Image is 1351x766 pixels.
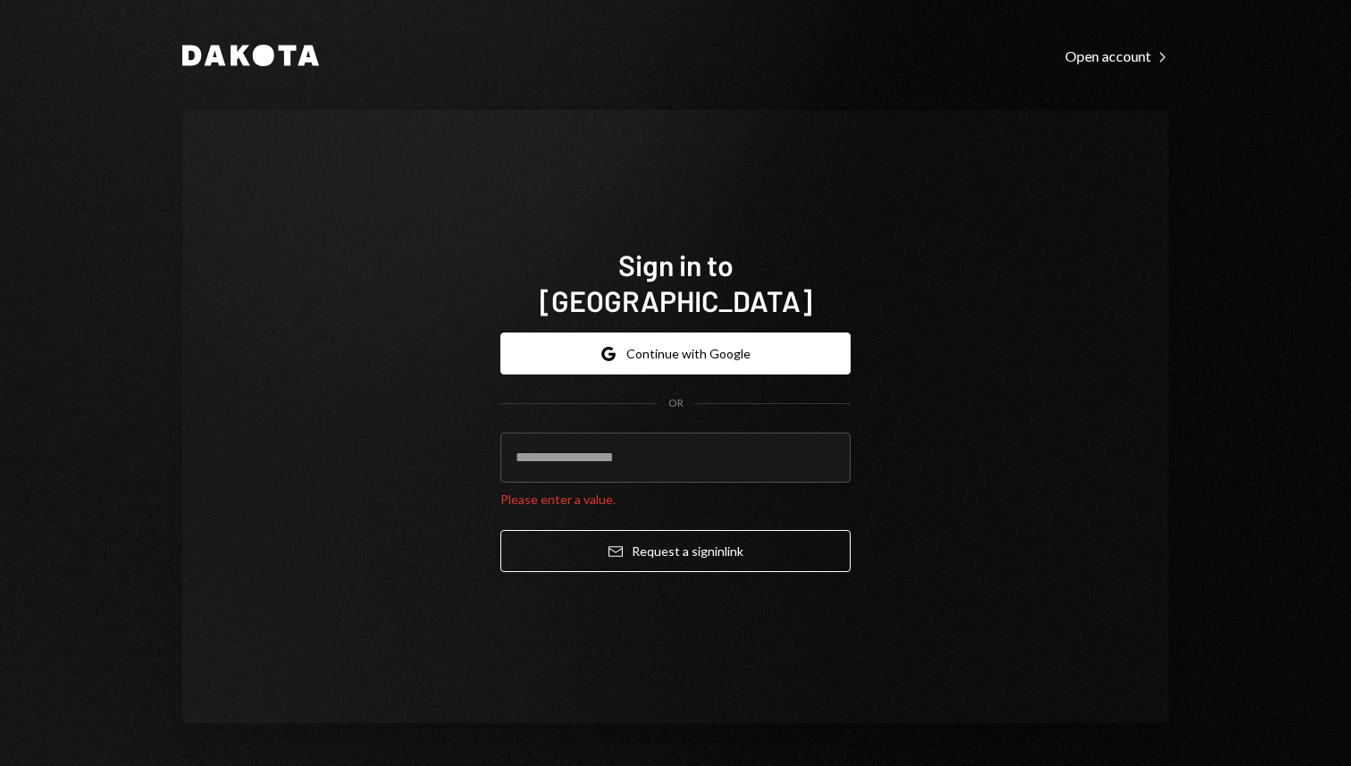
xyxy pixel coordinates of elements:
[500,332,851,375] button: Continue with Google
[1065,46,1169,65] a: Open account
[1065,47,1169,65] div: Open account
[668,396,684,411] div: OR
[500,530,851,572] button: Request a signinlink
[500,247,851,318] h1: Sign in to [GEOGRAPHIC_DATA]
[500,490,851,509] div: Please enter a value.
